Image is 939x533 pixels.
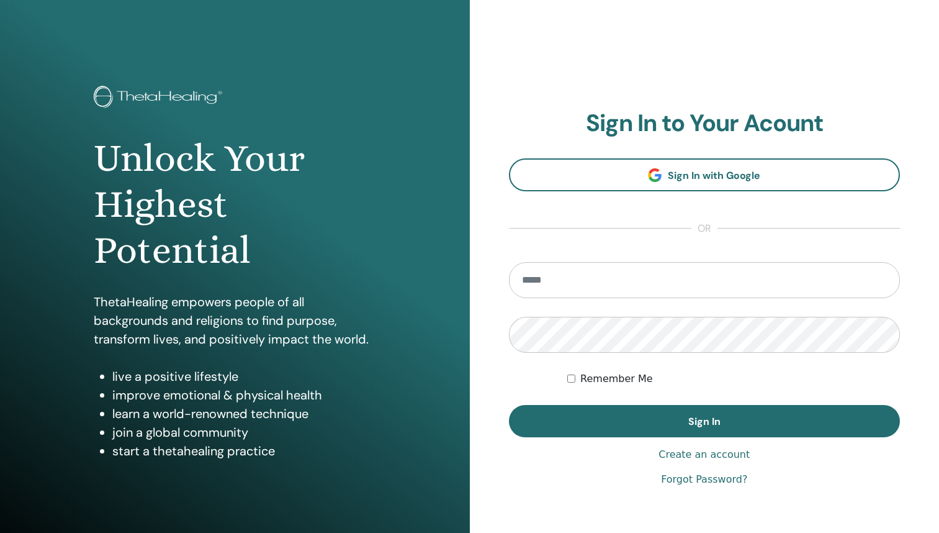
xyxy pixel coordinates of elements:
button: Sign In [509,405,901,437]
span: Sign In with Google [668,169,760,182]
li: start a thetahealing practice [112,442,375,460]
li: join a global community [112,423,375,442]
li: live a positive lifestyle [112,367,375,386]
h2: Sign In to Your Acount [509,109,901,138]
li: learn a world-renowned technique [112,404,375,423]
span: Sign In [688,415,721,428]
a: Create an account [658,447,750,462]
label: Remember Me [580,371,653,386]
a: Sign In with Google [509,158,901,191]
div: Keep me authenticated indefinitely or until I manually logout [567,371,900,386]
li: improve emotional & physical health [112,386,375,404]
a: Forgot Password? [661,472,747,487]
h1: Unlock Your Highest Potential [94,135,375,274]
p: ThetaHealing empowers people of all backgrounds and religions to find purpose, transform lives, a... [94,293,375,348]
span: or [691,221,717,236]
